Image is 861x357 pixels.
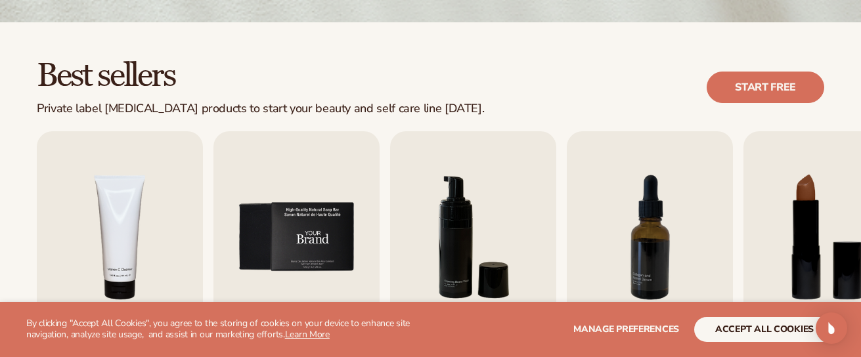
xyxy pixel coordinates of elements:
[573,317,679,342] button: Manage preferences
[37,102,484,116] div: Private label [MEDICAL_DATA] products to start your beauty and self care line [DATE].
[816,312,847,344] div: Open Intercom Messenger
[213,131,380,343] img: Shopify Image 9
[573,323,679,335] span: Manage preferences
[707,72,824,103] a: Start free
[26,318,413,341] p: By clicking "Accept All Cookies", you agree to the storing of cookies on your device to enhance s...
[694,317,835,342] button: accept all cookies
[37,59,484,94] h2: Best sellers
[285,328,330,341] a: Learn More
